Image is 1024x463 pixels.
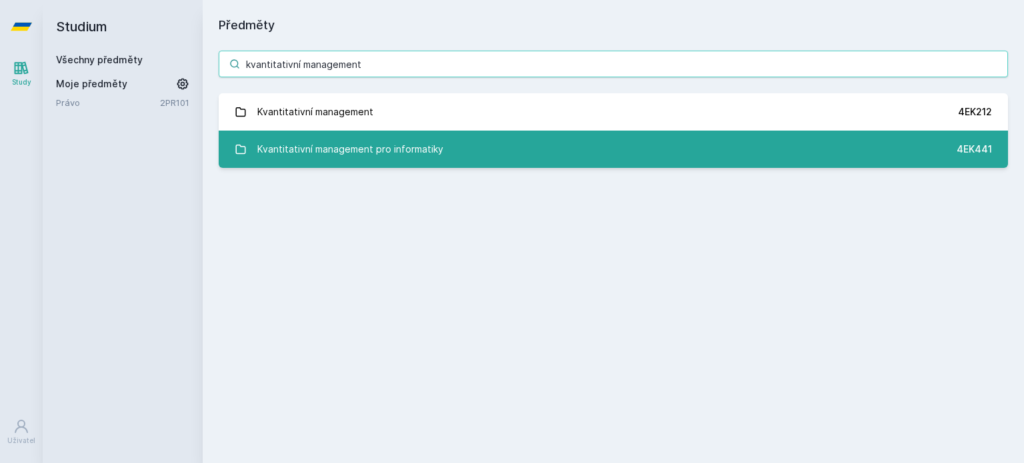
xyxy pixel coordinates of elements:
div: 4EK441 [957,143,992,156]
div: Kvantitativní management pro informatiky [257,136,443,163]
input: Název nebo ident předmětu… [219,51,1008,77]
div: Study [12,77,31,87]
div: Kvantitativní management [257,99,373,125]
a: 2PR101 [160,97,189,108]
a: Kvantitativní management pro informatiky 4EK441 [219,131,1008,168]
a: Právo [56,96,160,109]
div: Uživatel [7,436,35,446]
a: Kvantitativní management 4EK212 [219,93,1008,131]
a: Všechny předměty [56,54,143,65]
h1: Předměty [219,16,1008,35]
span: Moje předměty [56,77,127,91]
a: Uživatel [3,412,40,452]
a: Study [3,53,40,94]
div: 4EK212 [958,105,992,119]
